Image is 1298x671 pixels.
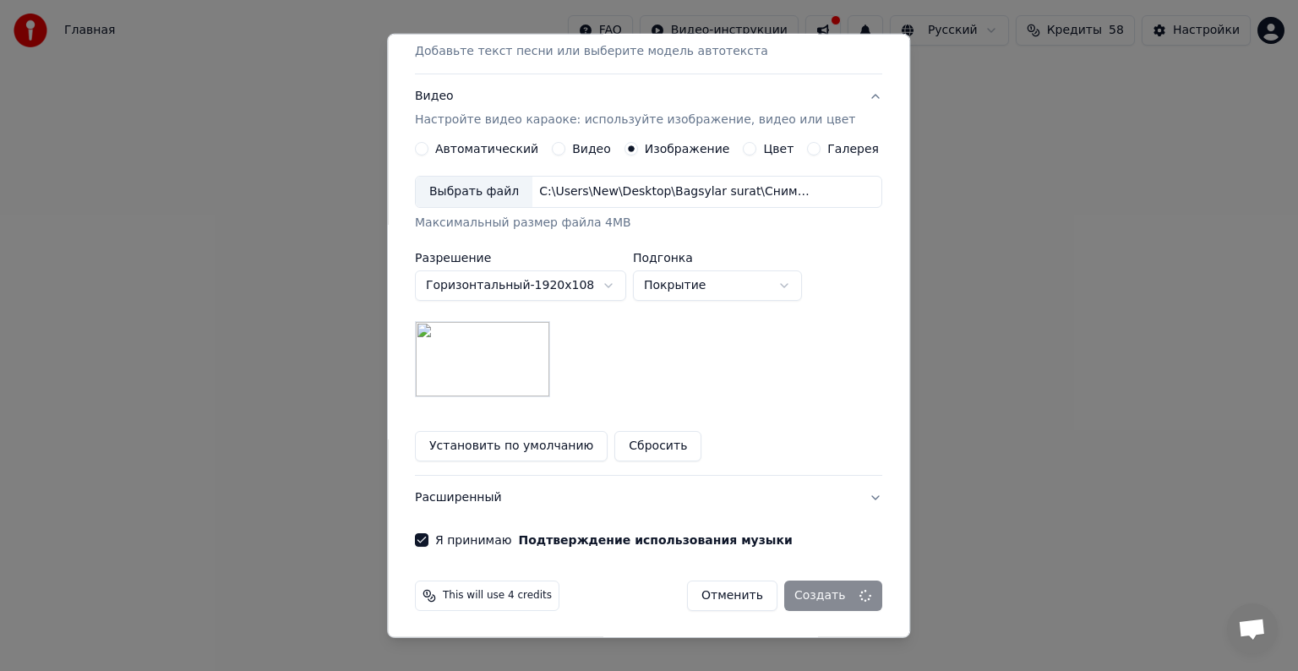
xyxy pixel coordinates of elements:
div: Максимальный размер файла 4MB [415,215,882,232]
button: Расширенный [415,476,882,520]
p: Добавьте текст песни или выберите модель автотекста [415,43,768,60]
button: Установить по умолчанию [415,431,608,461]
div: Видео [415,88,855,128]
div: ВидеоНастройте видео караоке: используйте изображение, видео или цвет [415,142,882,475]
button: Отменить [687,581,777,611]
button: ВидеоНастройте видео караоке: используйте изображение, видео или цвет [415,74,882,142]
label: Подгонка [633,252,802,264]
button: Сбросить [615,431,702,461]
span: This will use 4 credits [443,589,552,603]
div: C:\Users\New\Desktop\Bagsylar surat\Снимок экрана (13).png [532,183,820,200]
label: Цвет [764,143,794,155]
p: Настройте видео караоке: используйте изображение, видео или цвет [415,112,855,128]
label: Изображение [645,143,730,155]
label: Разрешение [415,252,626,264]
label: Видео [572,143,611,155]
button: Я принимаю [519,534,793,546]
label: Автоматический [435,143,538,155]
label: Галерея [828,143,880,155]
label: Я принимаю [435,534,793,546]
button: Текст песниДобавьте текст песни или выберите модель автотекста [415,6,882,74]
div: Выбрать файл [416,177,532,207]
